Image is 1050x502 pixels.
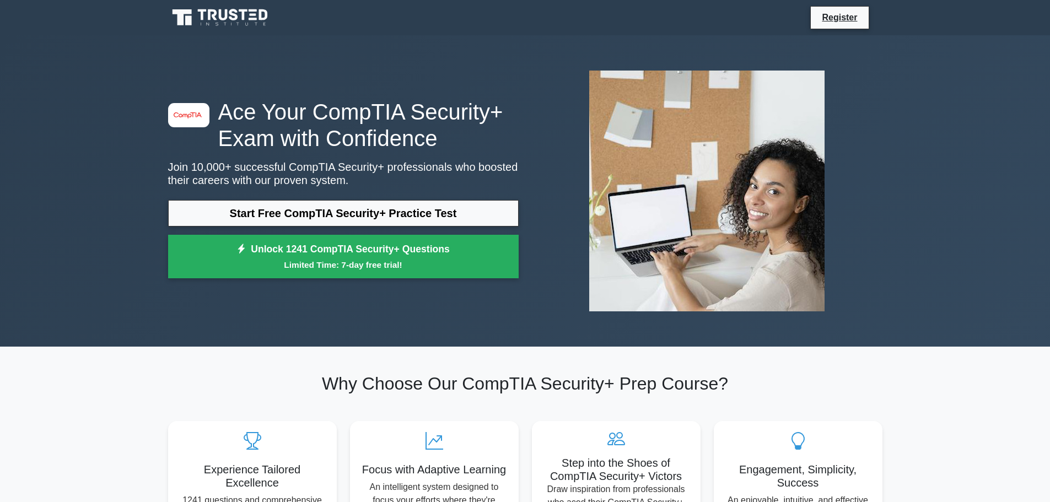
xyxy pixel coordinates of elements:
a: Register [815,10,864,24]
a: Start Free CompTIA Security+ Practice Test [168,200,519,226]
h5: Step into the Shoes of CompTIA Security+ Victors [541,456,692,483]
h1: Ace Your CompTIA Security+ Exam with Confidence [168,99,519,152]
small: Limited Time: 7-day free trial! [182,258,505,271]
p: Join 10,000+ successful CompTIA Security+ professionals who boosted their careers with our proven... [168,160,519,187]
a: Unlock 1241 CompTIA Security+ QuestionsLimited Time: 7-day free trial! [168,235,519,279]
h5: Engagement, Simplicity, Success [723,463,874,489]
h5: Experience Tailored Excellence [177,463,328,489]
h5: Focus with Adaptive Learning [359,463,510,476]
h2: Why Choose Our CompTIA Security+ Prep Course? [168,373,882,394]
